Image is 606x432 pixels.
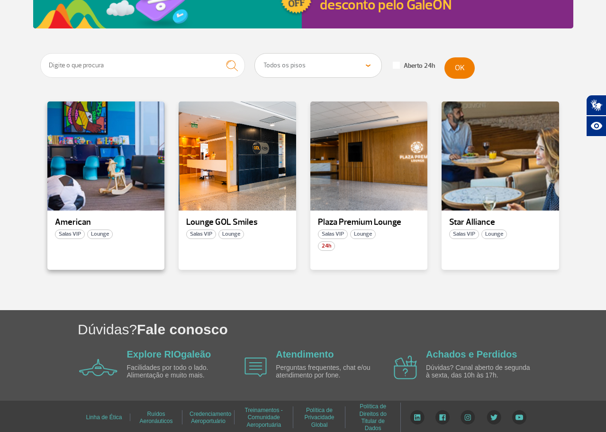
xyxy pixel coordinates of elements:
[139,407,172,428] a: Ruídos Aeronáuticos
[137,322,228,337] span: Fale conosco
[444,57,475,79] button: OK
[127,364,236,379] p: Facilidades por todo o lado. Alimentação e muito mais.
[586,116,606,137] button: Abrir recursos assistivos.
[394,356,417,379] img: airplane icon
[186,218,289,227] p: Lounge GOL Smiles
[40,53,245,78] input: Digite o que procura
[512,410,526,424] img: YouTube
[87,230,113,239] span: Lounge
[55,218,157,227] p: American
[190,407,231,428] a: Credenciamento Aeroportuário
[318,218,420,227] p: Plaza Premium Lounge
[244,358,267,377] img: airplane icon
[78,320,606,339] h1: Dúvidas?
[449,230,479,239] span: Salas VIP
[393,62,435,70] label: Aberto 24h
[461,410,475,424] img: Instagram
[276,364,385,379] p: Perguntas frequentes, chat e/ou atendimento por fone.
[218,230,244,239] span: Lounge
[410,410,425,424] img: LinkedIn
[426,364,535,379] p: Dúvidas? Canal aberto de segunda à sexta, das 10h às 17h.
[79,359,118,376] img: airplane icon
[435,410,450,424] img: Facebook
[350,230,376,239] span: Lounge
[318,230,348,239] span: Salas VIP
[481,230,507,239] span: Lounge
[305,404,335,432] a: Política de Privacidade Global
[245,404,283,432] a: Treinamentos - Comunidade Aeroportuária
[86,411,122,424] a: Linha de Ética
[186,230,216,239] span: Salas VIP
[55,230,85,239] span: Salas VIP
[449,218,552,227] p: Star Alliance
[318,241,335,251] span: 24h
[426,349,517,359] a: Achados e Perdidos
[487,410,501,424] img: Twitter
[276,349,334,359] a: Atendimento
[127,349,211,359] a: Explore RIOgaleão
[586,95,606,137] div: Plugin de acessibilidade da Hand Talk.
[586,95,606,116] button: Abrir tradutor de língua de sinais.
